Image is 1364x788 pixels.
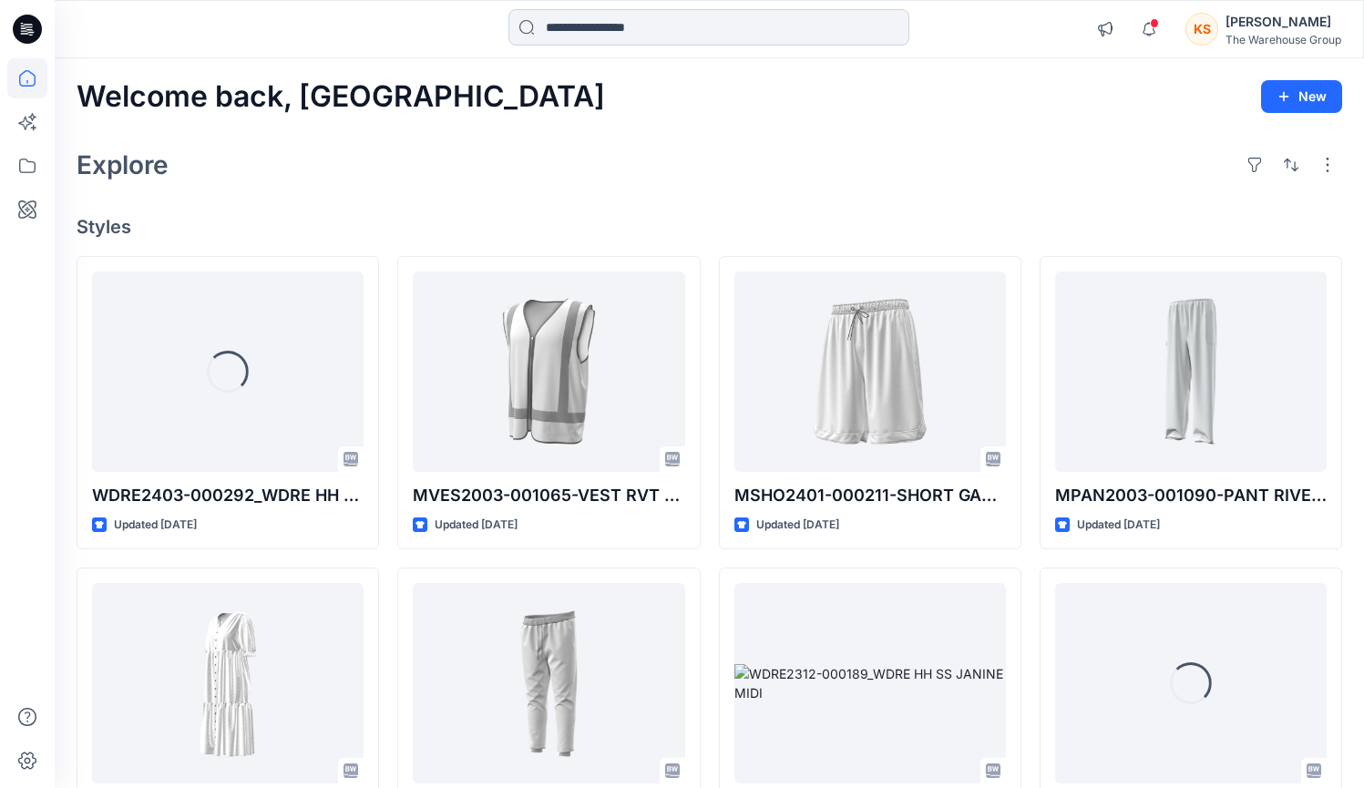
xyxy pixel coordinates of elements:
p: MPAN2003-001090-PANT RIVET WATERPROOF [1055,483,1327,508]
div: [PERSON_NAME] [1226,11,1341,33]
button: New [1261,80,1342,113]
a: MPAN2311-000604-Mens%20Pants Correction [413,583,684,783]
div: The Warehouse Group [1226,33,1341,46]
p: Updated [DATE] [435,516,518,535]
p: Updated [DATE] [1077,516,1160,535]
div: KS [1185,13,1218,46]
p: WDRE2403-000292_WDRE HH PS BTN THRU MINI [92,483,364,508]
a: MVES2003-001065-VEST RVT HIGH VIS REFLECTIVE [413,271,684,472]
p: MSHO2401-000211-SHORT GAM BASKETBALL PS TBL Correction [734,483,1006,508]
p: Updated [DATE] [756,516,839,535]
p: MVES2003-001065-VEST RVT HIGH VIS REFLECTIVE [413,483,684,508]
h4: Styles [77,216,1342,238]
a: WDRE2401-000272_WDRE HH SEERSUCKER BTN MIDI [92,583,364,783]
h2: Welcome back, [GEOGRAPHIC_DATA] [77,80,605,114]
p: Updated [DATE] [114,516,197,535]
a: WDRE2312-000189_WDRE HH SS JANINE MIDI [734,583,1006,783]
h2: Explore [77,150,169,179]
a: MPAN2003-001090-PANT RIVET WATERPROOF [1055,271,1327,472]
a: MSHO2401-000211-SHORT GAM BASKETBALL PS TBL Correction [734,271,1006,472]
